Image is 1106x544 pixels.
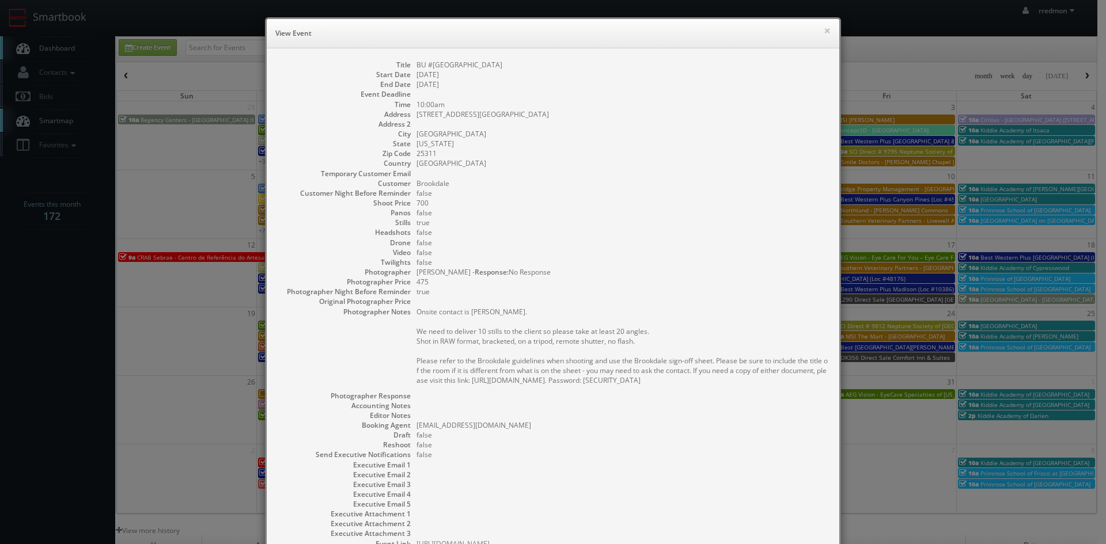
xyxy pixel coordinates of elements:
[278,188,411,198] dt: Customer Night Before Reminder
[278,218,411,227] dt: Stills
[416,307,828,385] pre: Onsite contact is [PERSON_NAME]. We need to deliver 10 stills to the client so please take at lea...
[278,89,411,99] dt: Event Deadline
[278,489,411,499] dt: Executive Email 4
[416,238,828,248] dd: false
[278,509,411,519] dt: Executive Attachment 1
[278,227,411,237] dt: Headshots
[278,119,411,129] dt: Address 2
[278,430,411,440] dt: Draft
[416,287,828,296] dd: true
[278,70,411,79] dt: Start Date
[278,420,411,430] dt: Booking Agent
[278,248,411,257] dt: Video
[416,430,828,440] dd: false
[416,420,828,430] dd: [EMAIL_ADDRESS][DOMAIN_NAME]
[278,440,411,450] dt: Reshoot
[416,149,828,158] dd: 25311
[278,460,411,470] dt: Executive Email 1
[278,79,411,89] dt: End Date
[416,208,828,218] dd: false
[278,208,411,218] dt: Panos
[278,519,411,528] dt: Executive Attachment 2
[416,109,828,119] dd: [STREET_ADDRESS][GEOGRAPHIC_DATA]
[416,70,828,79] dd: [DATE]
[278,158,411,168] dt: Country
[278,391,411,401] dt: Photographer Response
[278,129,411,139] dt: City
[475,267,509,277] b: Response:
[416,450,828,459] dd: false
[278,178,411,188] dt: Customer
[278,169,411,178] dt: Temporary Customer Email
[278,109,411,119] dt: Address
[278,149,411,158] dt: Zip Code
[278,450,411,459] dt: Send Executive Notifications
[278,528,411,538] dt: Executive Attachment 3
[416,267,828,277] dd: [PERSON_NAME] - No Response
[416,79,828,89] dd: [DATE]
[278,499,411,509] dt: Executive Email 5
[278,287,411,296] dt: Photographer Night Before Reminder
[278,238,411,248] dt: Drone
[416,188,828,198] dd: false
[416,198,828,208] dd: 700
[278,60,411,70] dt: Title
[416,158,828,168] dd: [GEOGRAPHIC_DATA]
[416,248,828,257] dd: false
[416,100,828,109] dd: 10:00am
[278,198,411,208] dt: Shoot Price
[278,401,411,410] dt: Accounting Notes
[278,296,411,306] dt: Original Photographer Price
[278,267,411,277] dt: Photographer
[278,410,411,420] dt: Editor Notes
[278,139,411,149] dt: State
[416,277,828,287] dd: 475
[278,257,411,267] dt: Twilights
[416,60,828,70] dd: BU #[GEOGRAPHIC_DATA]
[416,129,828,139] dd: [GEOGRAPHIC_DATA]
[278,307,411,317] dt: Photographer Notes
[275,28,831,39] h6: View Event
[416,178,828,188] dd: Brookdale
[416,139,828,149] dd: [US_STATE]
[824,26,831,35] button: ×
[278,100,411,109] dt: Time
[416,227,828,237] dd: false
[278,277,411,287] dt: Photographer Price
[416,218,828,227] dd: true
[278,470,411,480] dt: Executive Email 2
[416,257,828,267] dd: false
[416,440,828,450] dd: false
[278,480,411,489] dt: Executive Email 3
